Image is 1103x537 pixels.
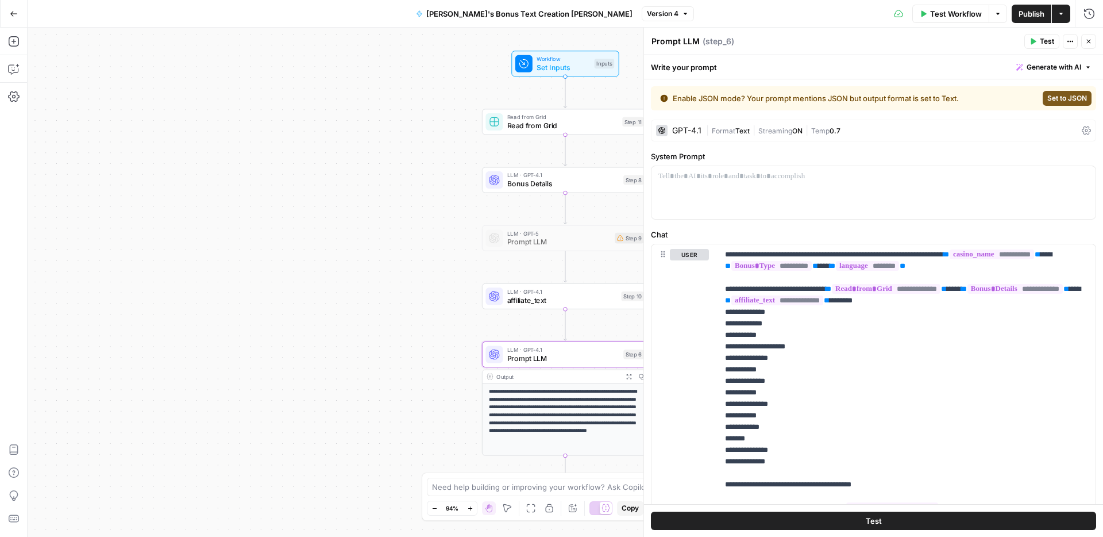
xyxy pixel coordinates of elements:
[595,59,615,68] div: Inputs
[482,167,649,193] div: LLM · GPT-4.1Bonus DetailsStep 8
[712,126,735,135] span: Format
[507,113,618,121] span: Read from Grid
[758,126,792,135] span: Streaming
[642,6,694,21] button: Version 4
[621,291,643,301] div: Step 10
[1047,93,1087,103] span: Set to JSON
[564,135,567,166] g: Edge from step_11 to step_8
[564,456,567,487] g: Edge from step_6 to end
[564,193,567,224] g: Edge from step_8 to step_9
[507,236,611,247] span: Prompt LLM
[507,353,619,364] span: Prompt LLM
[617,501,643,516] button: Copy
[930,8,982,20] span: Test Workflow
[735,126,750,135] span: Text
[660,93,998,104] div: Enable JSON mode? Your prompt mentions JSON but output format is set to Text.
[1012,5,1051,23] button: Publish
[564,251,567,282] g: Edge from step_9 to step_10
[426,8,633,20] span: [PERSON_NAME]'s Bonus Text Creation [PERSON_NAME]
[792,126,803,135] span: ON
[1040,36,1054,47] span: Test
[482,283,649,309] div: LLM · GPT-4.1affiliate_textStep 10
[507,171,619,179] span: LLM · GPT-4.1
[651,512,1096,530] button: Test
[482,225,649,251] div: LLM · GPT-5Prompt LLMStep 9
[615,233,644,244] div: Step 9
[622,117,643,126] div: Step 11
[564,76,567,108] g: Edge from start to step_11
[830,126,840,135] span: 0.7
[507,178,619,189] span: Bonus Details
[537,55,590,63] span: Workflow
[866,515,882,527] span: Test
[651,229,1096,240] label: Chat
[1012,60,1096,75] button: Generate with AI
[622,503,639,513] span: Copy
[672,126,701,135] div: GPT-4.1
[651,151,1096,162] label: System Prompt
[623,350,644,359] div: Step 6
[623,175,644,185] div: Step 8
[651,36,700,47] textarea: Prompt LLM
[446,504,458,513] span: 94%
[482,51,649,76] div: WorkflowSet InputsInputs
[1027,62,1081,72] span: Generate with AI
[496,372,619,381] div: Output
[507,346,619,354] span: LLM · GPT-4.1
[1024,34,1059,49] button: Test
[564,309,567,340] g: Edge from step_10 to step_6
[507,120,618,131] span: Read from Grid
[706,124,712,136] span: |
[1043,91,1092,106] button: Set to JSON
[507,229,611,237] span: LLM · GPT-5
[811,126,830,135] span: Temp
[507,287,617,296] span: LLM · GPT-4.1
[1019,8,1044,20] span: Publish
[409,5,639,23] button: [PERSON_NAME]'s Bonus Text Creation [PERSON_NAME]
[644,55,1103,79] div: Write your prompt
[750,124,758,136] span: |
[537,62,590,73] span: Set Inputs
[482,109,649,135] div: Read from GridRead from GridStep 11
[647,9,678,19] span: Version 4
[670,249,709,260] button: user
[507,295,617,306] span: affiliate_text
[803,124,811,136] span: |
[912,5,989,23] button: Test Workflow
[703,36,734,47] span: ( step_6 )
